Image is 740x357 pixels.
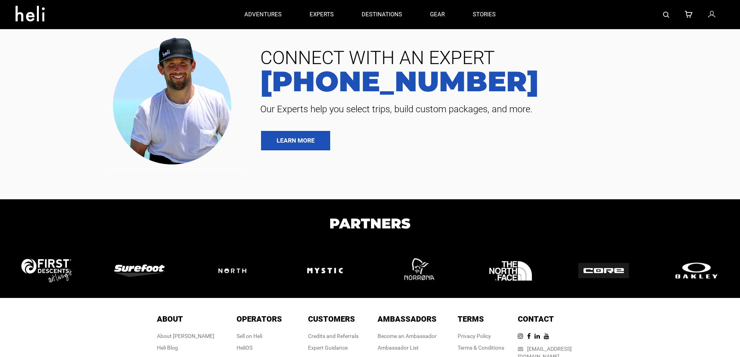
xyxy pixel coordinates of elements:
img: logo [301,246,349,295]
img: logo [394,246,442,295]
img: logo [114,264,165,277]
a: Expert Guidance [308,345,348,351]
span: Contact [518,314,554,324]
span: About [157,314,183,324]
a: HeliOS [237,345,252,351]
img: logo [578,263,629,279]
span: CONNECT WITH AN EXPERT [254,49,728,67]
img: contact our team [107,31,243,168]
img: logo [486,246,535,295]
span: Ambassadors [378,314,437,324]
a: Credits and Referrals [308,333,359,339]
a: Terms & Conditions [458,345,504,351]
div: About [PERSON_NAME] [157,332,214,340]
div: Ambassador List [378,344,437,352]
span: Terms [458,314,484,324]
a: [PHONE_NUMBER] [254,67,728,95]
p: destinations [362,10,402,19]
span: Operators [237,314,282,324]
div: Sell on Heli [237,332,282,340]
p: experts [310,10,334,19]
img: search-bar-icon.svg [663,12,669,18]
img: logo [671,261,722,280]
img: logo [207,258,258,284]
a: LEARN MORE [261,131,330,150]
a: Become an Ambassador [378,333,437,339]
a: Heli Blog [157,345,178,351]
img: logo [21,259,72,282]
a: Privacy Policy [458,333,491,339]
span: Customers [308,314,355,324]
span: Our Experts help you select trips, build custom packages, and more. [254,103,728,115]
p: adventures [244,10,282,19]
